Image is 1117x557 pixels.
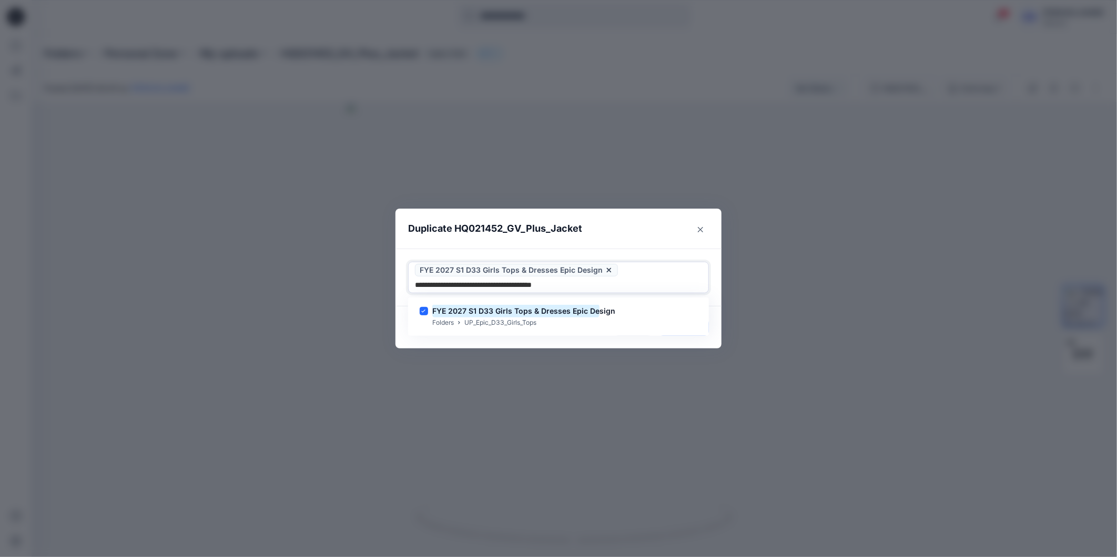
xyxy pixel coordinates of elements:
span: sign [600,306,615,315]
mark: FYE 2027 S1 D33 Girls Tops & Dresses Epic De [432,304,600,318]
span: FYE 2027 S1 D33 Girls Tops & Dresses Epic Design [420,264,603,276]
p: Folders [432,317,454,328]
p: Duplicate HQ021452_GV_Plus_Jacket [408,221,582,236]
button: Close [692,221,709,238]
p: UP_Epic_D33_Girls_Tops [464,317,536,328]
